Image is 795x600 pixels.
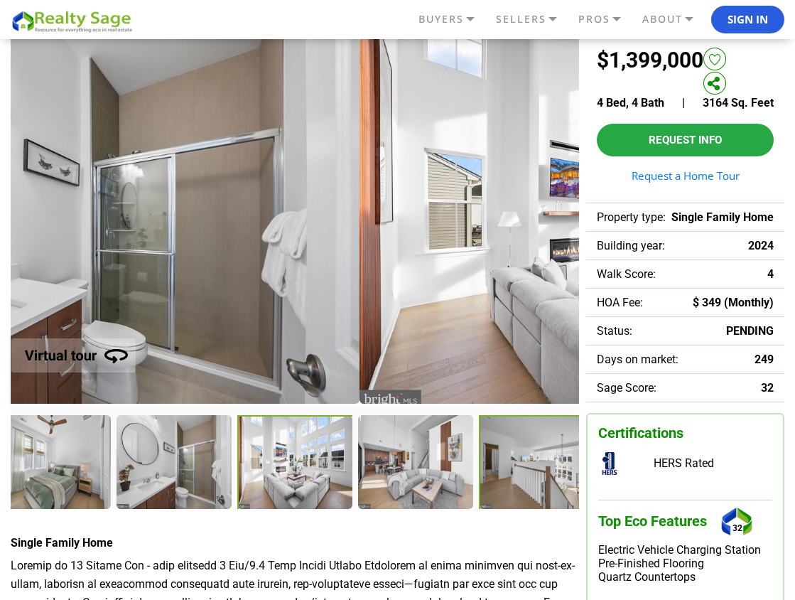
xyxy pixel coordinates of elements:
span: Days on market: [597,353,678,366]
a: ABOUT [639,7,711,31]
h3: Certifications [598,425,772,441]
span: Status: [597,324,632,338]
h3: Top Eco Features [598,500,772,543]
a: SELLERS [492,7,575,31]
a: Request a Home Tour [597,171,774,181]
span: Building year: [597,239,665,252]
img: REALTY SAGE [11,9,139,33]
span: Walk Score: [597,267,656,281]
span: 32 [761,381,774,395]
span: 3164 Sq. Feet [703,96,774,109]
span: HOA Fee: [597,296,643,309]
a: PROS [575,7,639,31]
span: Property type: [597,210,666,224]
span: 2024 [748,239,774,252]
h4: Single Family Home [11,536,579,550]
a: BUYERS [415,7,492,31]
span: PENDING [726,324,774,338]
span: 4 [767,267,774,281]
span: Single Family Home [671,210,774,224]
span: 249 [755,353,774,366]
span: | [682,96,685,109]
button: Sign In [711,6,784,34]
div: Electric Vehicle Charging Station Pre-Finished Flooring Quartz Countertops [598,543,772,584]
span: HERS Rated [654,456,714,470]
span: Sage Score: [597,381,656,395]
button: Request Info [597,124,774,156]
h2: $1,399,000 [597,48,703,91]
span: $ 349 (Monthly) [693,296,774,309]
span: 4 Bed, 4 Bath [597,96,664,109]
div: 32 [718,500,757,543]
